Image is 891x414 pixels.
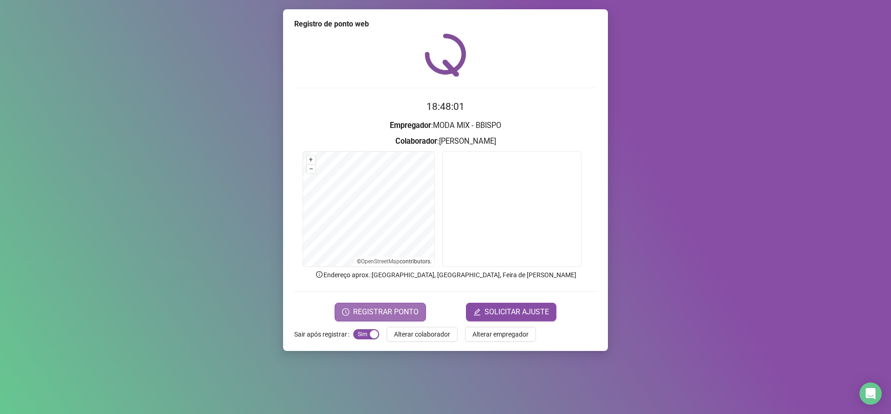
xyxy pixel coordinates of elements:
[390,121,431,130] strong: Empregador
[426,101,465,112] time: 18:48:01
[425,33,466,76] img: QRPoint
[294,135,597,147] h3: : [PERSON_NAME]
[294,120,597,132] h3: : MODA MIX - BBISPO
[395,137,437,146] strong: Colaborador
[465,327,536,342] button: Alterar empregador
[307,155,316,164] button: +
[357,258,432,265] li: © contributors.
[387,327,458,342] button: Alterar colaborador
[484,306,549,318] span: SOLICITAR AJUSTE
[353,306,419,318] span: REGISTRAR PONTO
[394,329,450,339] span: Alterar colaborador
[859,382,882,405] div: Open Intercom Messenger
[294,19,597,30] div: Registro de ponto web
[466,303,556,321] button: editSOLICITAR AJUSTE
[335,303,426,321] button: REGISTRAR PONTO
[294,270,597,280] p: Endereço aprox. : [GEOGRAPHIC_DATA], [GEOGRAPHIC_DATA], Feira de [PERSON_NAME]
[315,270,323,279] span: info-circle
[342,308,349,316] span: clock-circle
[473,308,481,316] span: edit
[361,258,400,265] a: OpenStreetMap
[294,327,353,342] label: Sair após registrar
[472,329,529,339] span: Alterar empregador
[307,165,316,173] button: –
